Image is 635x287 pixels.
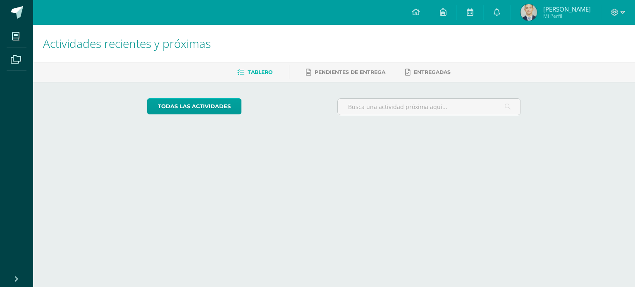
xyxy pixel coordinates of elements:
[306,66,385,79] a: Pendientes de entrega
[315,69,385,75] span: Pendientes de entrega
[43,36,211,51] span: Actividades recientes y próximas
[543,12,591,19] span: Mi Perfil
[543,5,591,13] span: [PERSON_NAME]
[405,66,451,79] a: Entregadas
[237,66,272,79] a: Tablero
[147,98,241,114] a: todas las Actividades
[248,69,272,75] span: Tablero
[414,69,451,75] span: Entregadas
[520,4,537,21] img: 67a910fb737495059d845ccc37895b00.png
[338,99,521,115] input: Busca una actividad próxima aquí...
